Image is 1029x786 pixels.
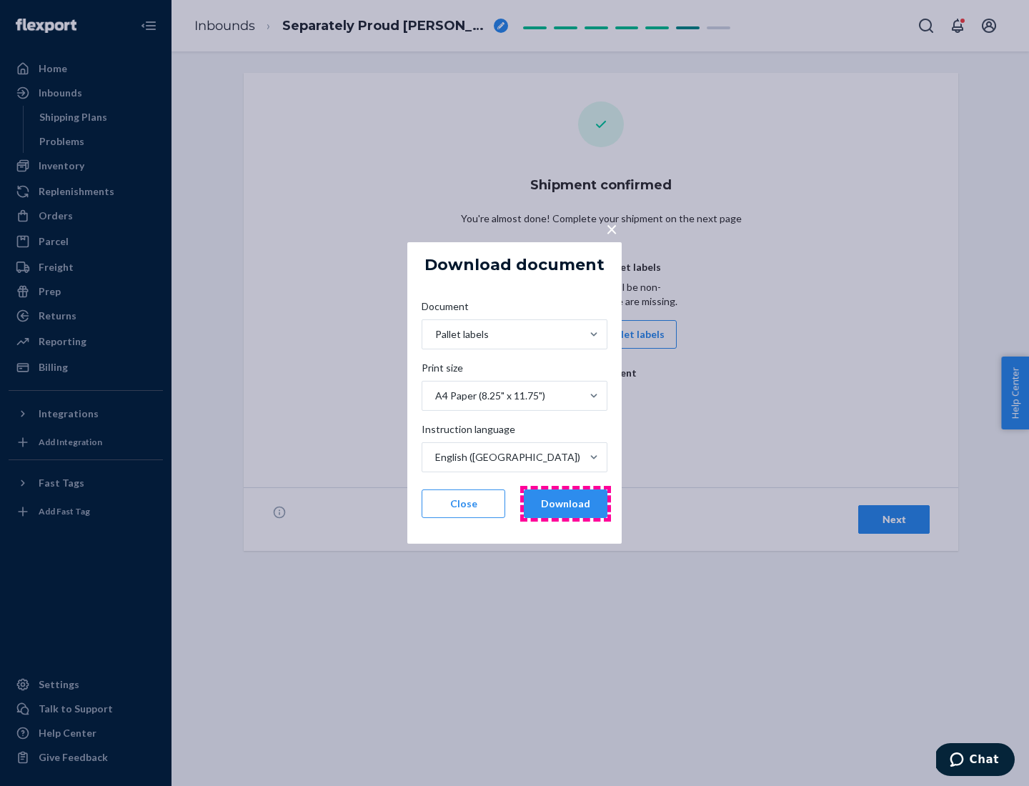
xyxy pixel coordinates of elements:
input: Print sizeA4 Paper (8.25" x 11.75") [434,389,435,403]
div: A4 Paper (8.25" x 11.75") [435,389,545,403]
span: × [606,217,617,241]
span: Print size [422,361,463,381]
input: DocumentPallet labels [434,327,435,342]
span: Instruction language [422,422,515,442]
button: Download [524,489,607,518]
span: Document [422,299,469,319]
button: Close [422,489,505,518]
div: Pallet labels [435,327,489,342]
iframe: Opens a widget where you can chat to one of our agents [936,743,1015,779]
div: English ([GEOGRAPHIC_DATA]) [435,450,580,464]
input: Instruction languageEnglish ([GEOGRAPHIC_DATA]) [434,450,435,464]
h5: Download document [424,257,605,274]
